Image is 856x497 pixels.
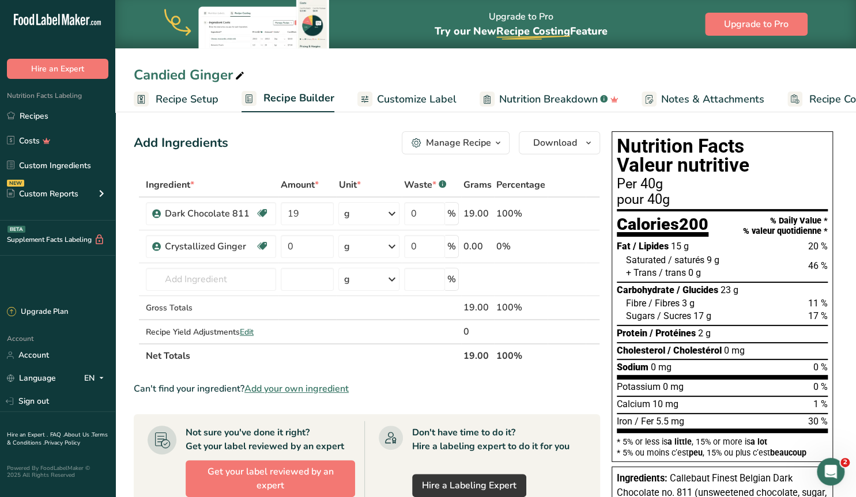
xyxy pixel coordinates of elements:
[721,284,738,295] span: 23 g
[617,241,631,252] span: Fat
[633,241,669,252] span: / Lipides
[134,65,247,85] div: Candied Ginger
[344,272,349,286] div: g
[263,90,334,106] span: Recipe Builder
[7,368,56,388] a: Language
[626,267,657,278] span: + Trans
[659,267,686,278] span: / trans
[44,439,80,447] a: Privacy Policy
[813,381,828,392] span: 0 %
[338,178,360,192] span: Unit
[617,193,828,207] div: pour 40g
[626,298,646,309] span: Fibre
[617,449,828,457] div: * 5% ou moins c’est , 15% ou plus c’est
[682,298,695,309] span: 3 g
[705,13,808,36] button: Upgrade to Pro
[688,267,701,278] span: 0 g
[435,1,608,48] div: Upgrade to Pro
[698,328,711,339] span: 2 g
[146,268,276,291] input: Add Ingredient
[617,177,828,191] div: Per 40g
[679,214,708,234] span: 200
[770,448,806,457] span: beaucoup
[499,92,598,107] span: Nutrition Breakdown
[817,458,844,485] iframe: Intercom live chat
[626,255,666,265] span: Saturated
[656,416,684,427] span: 5.5 mg
[463,178,492,192] span: Grams
[165,240,255,253] div: Crystallized Ginger
[156,92,218,107] span: Recipe Setup
[7,180,24,187] div: NEW
[146,326,276,338] div: Recipe Yield Adjustments
[404,178,446,192] div: Waste
[281,178,319,192] span: Amount
[724,345,745,356] span: 0 mg
[650,328,696,339] span: / Protéines
[357,86,457,112] a: Customize Label
[635,416,654,427] span: / Fer
[707,255,719,265] span: 9 g
[461,343,494,367] th: 19.00
[344,207,349,221] div: g
[402,131,510,154] button: Manage Recipe
[617,345,665,356] span: Cholesterol
[808,241,828,252] span: 20 %
[195,465,345,492] span: Get your label reviewed by an expert
[642,86,764,112] a: Notes & Attachments
[496,301,545,314] div: 100%
[134,382,600,396] div: Can't find your ingredient?
[412,426,570,453] div: Don't have time to do it? Hire a labeling expert to do it for you
[813,362,828,373] span: 0 %
[671,241,689,252] span: 15 g
[657,310,691,321] span: / Sucres
[626,310,655,321] span: Sugars
[808,298,828,309] span: 11 %
[165,207,255,221] div: Dark Chocolate 811
[496,240,545,253] div: 0%
[480,86,619,112] a: Nutrition Breakdown
[617,381,661,392] span: Potassium
[617,216,708,237] div: Calories
[496,178,545,192] span: Percentage
[186,426,344,453] div: Not sure you've done it right? Get your label reviewed by an expert
[7,306,68,318] div: Upgrade Plan
[668,345,722,356] span: / Cholestérol
[808,416,828,427] span: 30 %
[435,24,608,38] span: Try our New Feature
[661,92,764,107] span: Notes & Attachments
[412,474,526,497] a: Hire a Labeling Expert
[617,433,828,457] section: * 5% or less is , 15% or more is
[144,343,461,367] th: Net Totals
[689,448,703,457] span: peu
[668,255,704,265] span: / saturés
[617,362,648,373] span: Sodium
[64,431,92,439] a: About Us .
[693,310,711,321] span: 17 g
[146,302,276,314] div: Gross Totals
[7,226,25,233] div: BETA
[617,399,650,409] span: Calcium
[668,437,692,446] span: a little
[617,328,647,339] span: Protein
[677,284,718,295] span: / Glucides
[494,343,548,367] th: 100%
[724,17,789,31] span: Upgrade to Pro
[651,362,672,373] span: 0 mg
[146,178,194,192] span: Ingredient
[617,284,674,295] span: Carbohydrate
[426,136,491,150] div: Manage Recipe
[617,473,668,484] span: Ingredients:
[7,59,108,79] button: Hire an Expert
[344,240,349,253] div: g
[186,460,355,497] button: Get your label reviewed by an expert
[84,371,108,385] div: EN
[496,207,545,221] div: 100%
[653,399,678,409] span: 10 mg
[244,382,349,396] span: Add your own ingredient
[463,325,492,339] div: 0
[648,298,680,309] span: / Fibres
[813,399,828,409] span: 1 %
[496,24,570,38] span: Recipe Costing
[7,188,78,200] div: Custom Reports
